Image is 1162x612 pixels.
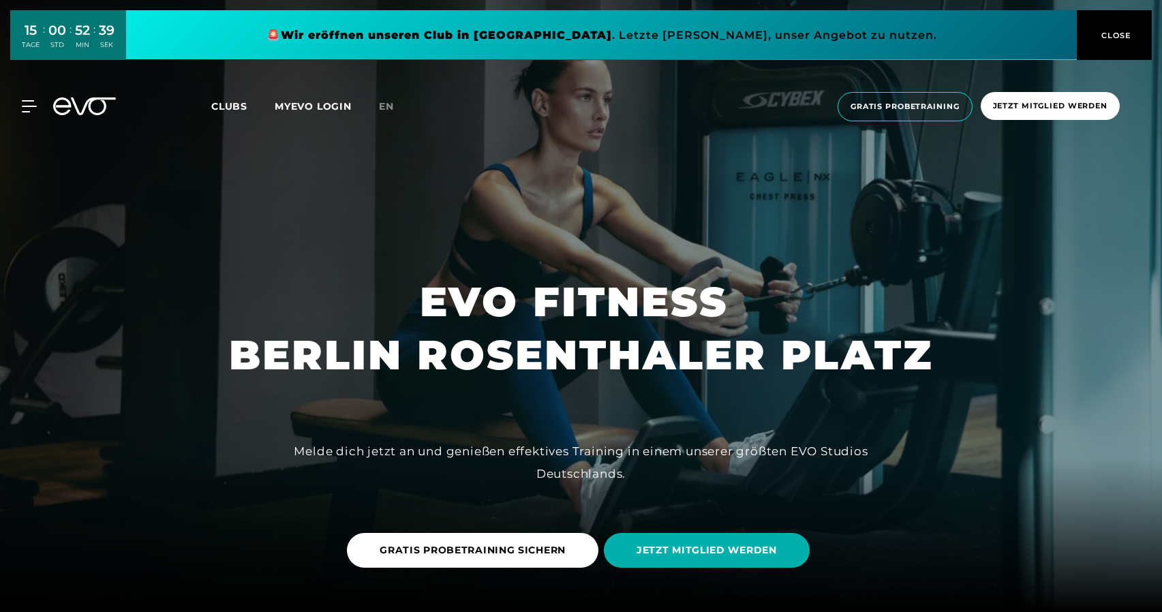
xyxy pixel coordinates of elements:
[834,92,977,121] a: Gratis Probetraining
[1098,29,1131,42] span: CLOSE
[1077,10,1152,60] button: CLOSE
[977,92,1124,121] a: Jetzt Mitglied werden
[43,22,45,58] div: :
[851,101,960,112] span: Gratis Probetraining
[379,100,394,112] span: en
[211,100,275,112] a: Clubs
[93,22,95,58] div: :
[48,20,66,40] div: 00
[380,543,566,557] span: GRATIS PROBETRAINING SICHERN
[22,20,40,40] div: 15
[22,40,40,50] div: TAGE
[99,20,114,40] div: 39
[99,40,114,50] div: SEK
[70,22,72,58] div: :
[229,275,933,382] h1: EVO FITNESS BERLIN ROSENTHALER PLATZ
[75,40,90,50] div: MIN
[75,20,90,40] div: 52
[637,543,777,557] span: JETZT MITGLIED WERDEN
[275,100,352,112] a: MYEVO LOGIN
[993,100,1107,112] span: Jetzt Mitglied werden
[347,523,604,578] a: GRATIS PROBETRAINING SICHERN
[48,40,66,50] div: STD
[604,523,815,578] a: JETZT MITGLIED WERDEN
[379,99,410,114] a: en
[275,440,888,485] div: Melde dich jetzt an und genießen effektives Training in einem unserer größten EVO Studios Deutsch...
[211,100,247,112] span: Clubs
